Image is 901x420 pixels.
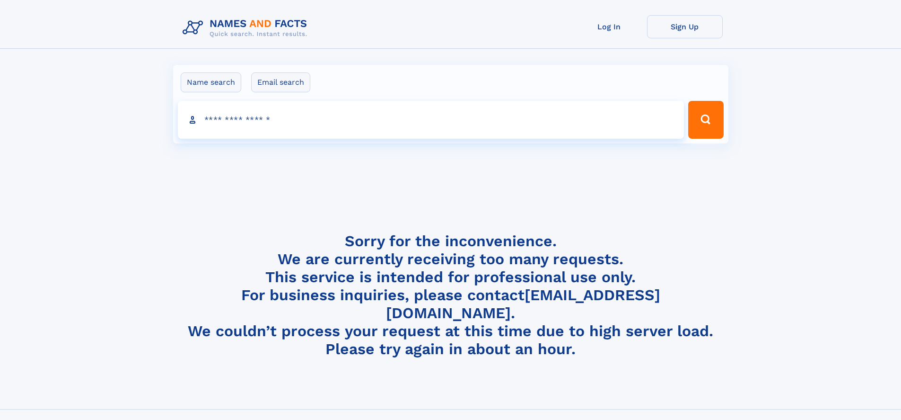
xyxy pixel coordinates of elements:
[647,15,723,38] a: Sign Up
[571,15,647,38] a: Log In
[688,101,723,139] button: Search Button
[178,101,684,139] input: search input
[179,232,723,358] h4: Sorry for the inconvenience. We are currently receiving too many requests. This service is intend...
[386,286,660,322] a: [EMAIL_ADDRESS][DOMAIN_NAME]
[179,15,315,41] img: Logo Names and Facts
[181,72,241,92] label: Name search
[251,72,310,92] label: Email search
